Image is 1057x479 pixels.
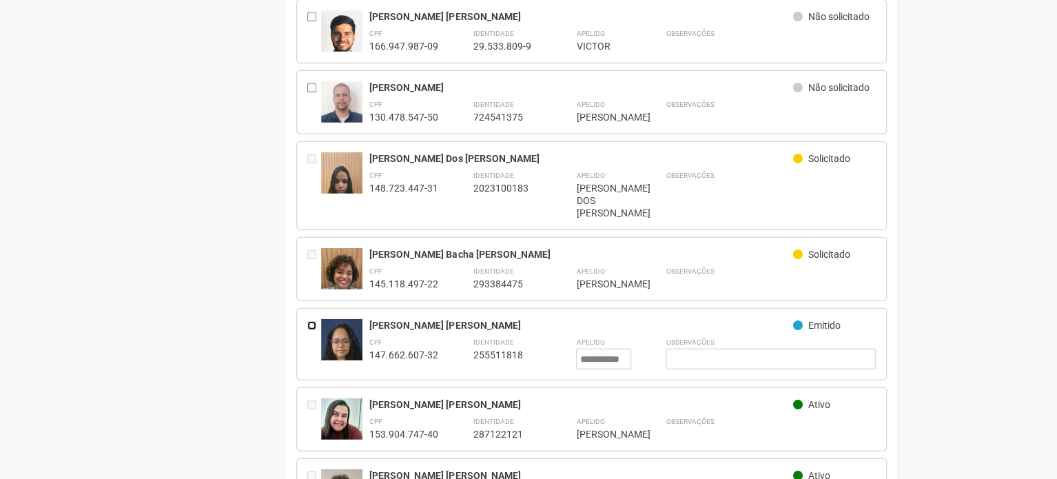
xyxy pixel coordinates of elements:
[666,418,714,425] strong: Observações
[369,30,382,37] strong: CPF
[369,10,793,23] div: [PERSON_NAME] [PERSON_NAME]
[473,267,513,275] strong: Identidade
[321,319,362,393] img: user.jpg
[576,418,604,425] strong: Apelido
[666,338,714,346] strong: Observações
[473,101,513,108] strong: Identidade
[369,428,438,440] div: 153.904.747-40
[808,320,841,331] span: Emitido
[808,399,830,410] span: Ativo
[576,267,604,275] strong: Apelido
[321,248,362,322] img: user.jpg
[369,40,438,52] div: 166.947.987-09
[369,81,793,94] div: [PERSON_NAME]
[369,349,438,361] div: 147.662.607-32
[369,338,382,346] strong: CPF
[576,111,631,123] div: [PERSON_NAME]
[666,101,714,108] strong: Observações
[473,338,513,346] strong: Identidade
[808,82,870,93] span: Não solicitado
[369,398,793,411] div: [PERSON_NAME] [PERSON_NAME]
[576,338,604,346] strong: Apelido
[576,40,631,52] div: VICTOR
[576,101,604,108] strong: Apelido
[473,418,513,425] strong: Identidade
[369,111,438,123] div: 130.478.547-50
[808,153,850,164] span: Solicitado
[473,428,542,440] div: 287122121
[321,398,362,453] img: user.jpg
[321,81,362,133] img: user.jpg
[321,152,362,226] img: user.jpg
[369,101,382,108] strong: CPF
[473,30,513,37] strong: Identidade
[369,172,382,179] strong: CPF
[473,172,513,179] strong: Identidade
[369,418,382,425] strong: CPF
[307,398,321,440] div: Entre em contato com a Aministração para solicitar o cancelamento ou 2a via
[576,30,604,37] strong: Apelido
[369,152,793,165] div: [PERSON_NAME] Dos [PERSON_NAME]
[473,349,542,361] div: 255511818
[576,182,631,219] div: [PERSON_NAME] DOS [PERSON_NAME]
[369,248,793,261] div: [PERSON_NAME] Bacha [PERSON_NAME]
[576,428,631,440] div: [PERSON_NAME]
[666,30,714,37] strong: Observações
[473,40,542,52] div: 29.533.809-9
[576,172,604,179] strong: Apelido
[808,249,850,260] span: Solicitado
[473,278,542,290] div: 293384475
[307,248,321,290] div: Entre em contato com a Aministração para solicitar o cancelamento ou 2a via
[808,11,870,22] span: Não solicitado
[473,182,542,194] div: 2023100183
[321,10,362,65] img: user.jpg
[666,172,714,179] strong: Observações
[369,319,793,332] div: [PERSON_NAME] [PERSON_NAME]
[307,152,321,219] div: Entre em contato com a Aministração para solicitar o cancelamento ou 2a via
[369,278,438,290] div: 145.118.497-22
[576,278,631,290] div: [PERSON_NAME]
[369,267,382,275] strong: CPF
[666,267,714,275] strong: Observações
[369,182,438,194] div: 148.723.447-31
[473,111,542,123] div: 724541375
